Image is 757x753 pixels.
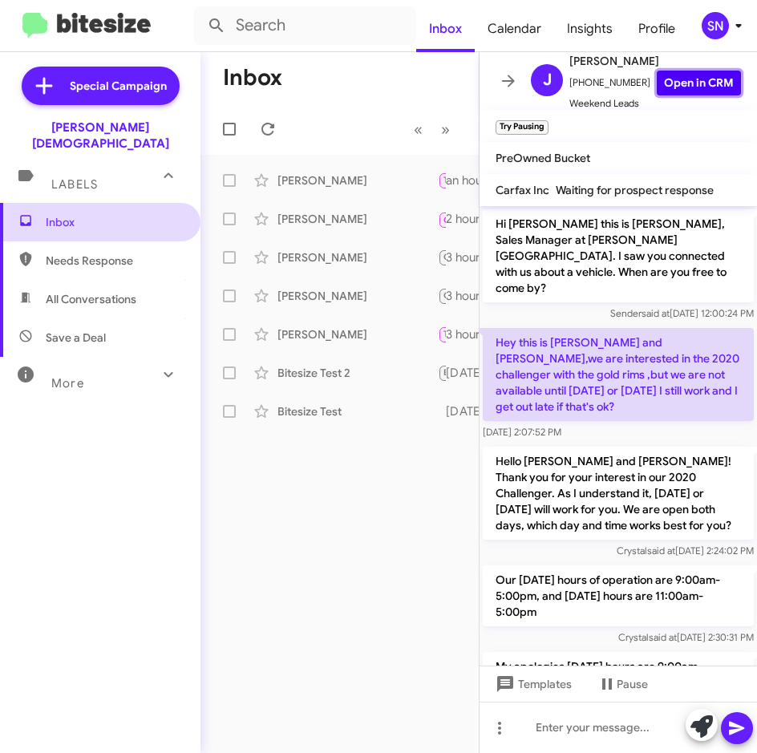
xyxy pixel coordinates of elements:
[438,171,446,189] div: My apologies [DATE] hours are 9:00am-7:00pm.
[496,151,590,165] span: PreOwned Bucket
[610,307,754,319] span: Sender [DATE] 12:00:24 PM
[277,211,438,227] div: [PERSON_NAME]
[431,113,459,146] button: Next
[647,545,675,557] span: said at
[475,6,554,52] a: Calendar
[443,329,490,339] span: Try Pausing
[277,403,438,419] div: Bitesize Test
[443,290,490,301] span: CJDR Lead
[194,6,416,45] input: Search
[688,12,739,39] button: SN
[492,670,572,698] span: Templates
[441,119,450,140] span: »
[446,288,524,304] div: 3 hours ago
[416,6,475,52] a: Inbox
[277,249,438,265] div: [PERSON_NAME]
[585,670,661,698] button: Pause
[438,403,446,419] div: Sounds great thanks!
[702,12,729,39] div: SN
[446,365,497,381] div: [DATE]
[443,252,490,262] span: CJDR Lead
[46,214,182,230] span: Inbox
[46,291,136,307] span: All Conversations
[438,208,446,229] div: Inbound Call
[496,120,549,135] small: Try Pausing
[22,67,180,105] a: Special Campaign
[446,403,497,419] div: [DATE]
[443,175,490,185] span: Try Pausing
[569,71,741,95] span: [PHONE_NUMBER]
[483,565,754,626] p: Our [DATE] hours of operation are 9:00am-5:00pm, and [DATE] hours are 11:00am-5:00pm
[554,6,625,52] a: Insights
[51,376,84,391] span: More
[446,172,524,188] div: an hour ago
[642,307,670,319] span: said at
[277,365,438,381] div: Bitesize Test 2
[483,328,754,421] p: Hey this is [PERSON_NAME] and [PERSON_NAME],we are interested in the 2020 challenger with the gol...
[443,367,530,378] span: Buick and GMC Lead
[438,286,446,305] div: No worries. I will get those sent to you right away.
[618,631,754,643] span: Crystal [DATE] 2:30:31 PM
[483,426,561,438] span: [DATE] 2:07:52 PM
[446,249,524,265] div: 3 hours ago
[51,177,98,192] span: Labels
[446,326,524,342] div: 3 hours ago
[46,253,182,269] span: Needs Response
[277,288,438,304] div: [PERSON_NAME]
[223,65,282,91] h1: Inbox
[617,545,754,557] span: Crystal [DATE] 2:24:02 PM
[543,67,552,93] span: J
[483,652,754,697] p: My apologies [DATE] hours are 9:00am-7:00pm.
[569,51,741,71] span: [PERSON_NAME]
[496,183,549,197] span: Carfax Inc
[446,211,524,227] div: 2 hours ago
[438,248,446,266] div: No worries. Is there information we can help you with?
[443,215,485,225] span: Call Them
[617,670,648,698] span: Pause
[649,631,677,643] span: said at
[277,326,438,342] div: [PERSON_NAME]
[556,183,714,197] span: Waiting for prospect response
[625,6,688,52] a: Profile
[438,363,446,382] div: Sounds great!
[569,95,741,111] span: Weekend Leads
[277,172,438,188] div: [PERSON_NAME]
[483,447,754,540] p: Hello [PERSON_NAME] and [PERSON_NAME]! Thank you for your interest in our 2020 Challenger. As I u...
[70,78,167,94] span: Special Campaign
[414,119,423,140] span: «
[480,670,585,698] button: Templates
[657,71,741,95] a: Open in CRM
[46,330,106,346] span: Save a Deal
[483,209,754,302] p: Hi [PERSON_NAME] this is [PERSON_NAME], Sales Manager at [PERSON_NAME][GEOGRAPHIC_DATA]. I saw yo...
[404,113,432,146] button: Previous
[405,113,459,146] nav: Page navigation example
[438,325,446,343] div: I'm not ready to yet to work on a deal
